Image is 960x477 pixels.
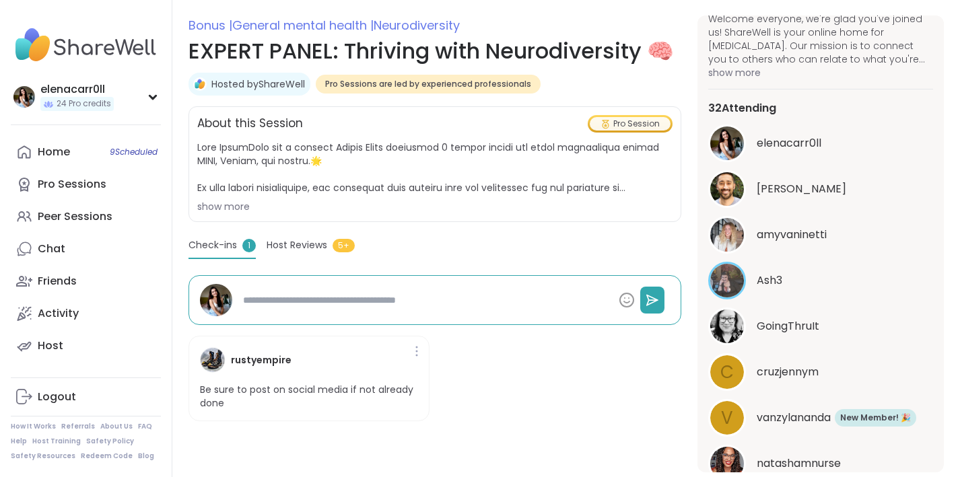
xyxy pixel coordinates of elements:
[110,147,158,157] span: 9 Scheduled
[710,218,744,252] img: amyvaninetti
[708,399,933,437] a: vvanzylanandaNew Member! 🎉
[138,422,152,431] a: FAQ
[11,168,161,200] a: Pro Sessions
[200,383,418,410] p: Be sure to post on social media if not already done
[231,353,292,367] h4: rustyempire
[11,297,161,330] a: Activity
[708,216,933,254] a: amyvaninettiamyvaninetti
[11,22,161,69] img: ShareWell Nav Logo
[200,284,232,316] img: elenacarr0ll
[188,238,237,252] span: Check-ins
[38,306,79,321] div: Activity
[57,98,111,110] span: 24 Pro credits
[11,381,161,413] a: Logout
[11,437,27,446] a: Help
[232,17,374,34] span: General mental health |
[11,200,161,233] a: Peer Sessions
[708,262,933,299] a: Ash3Ash3
[138,451,154,461] a: Blog
[211,77,305,91] a: Hosted byShareWell
[374,17,460,34] span: Neurodiversity
[710,172,744,206] img: brett
[38,274,77,289] div: Friends
[710,264,744,297] img: Ash3
[11,136,161,168] a: Home9Scheduled
[38,209,112,224] div: Peer Sessions
[200,347,226,373] img: rustyempire
[325,79,531,89] span: Pro Sessions are led by experienced professionals
[100,422,133,431] a: About Us
[81,451,133,461] a: Redeem Code
[197,141,673,194] span: Lore IpsumDolo sit a consect Adipis Elits doeiusmod 0 tempor incidi utl etdol magnaaliqua enimad ...
[708,307,933,345] a: GoingThruItGoingThruIt
[708,66,933,79] span: show more
[721,405,733,431] span: v
[757,181,846,197] span: brett
[590,117,671,131] div: Pro Session
[61,422,95,431] a: Referrals
[197,115,303,133] h2: About this Session
[188,35,681,67] h1: EXPERT PANEL: Thriving with Neurodiversity 🧠
[11,265,161,297] a: Friends
[38,338,63,353] div: Host
[710,309,744,343] img: GoingThruIt
[86,437,134,446] a: Safety Policy
[267,238,327,252] span: Host Reviews
[40,82,114,97] div: elenacarr0ll
[757,318,819,334] span: GoingThruIt
[757,410,831,426] span: vanzylananda
[757,364,819,380] span: cruzjennym
[840,412,911,424] span: New Member! 🎉
[11,451,75,461] a: Safety Resources
[757,455,841,472] span: natashamnurse
[193,77,207,91] img: ShareWell
[11,233,161,265] a: Chat
[720,359,734,386] span: c
[757,227,827,243] span: amyvaninetti
[757,135,821,151] span: elenacarr0ll
[708,170,933,208] a: brett[PERSON_NAME]
[11,330,161,362] a: Host
[32,437,81,446] a: Host Training
[38,177,106,192] div: Pro Sessions
[38,390,76,404] div: Logout
[333,239,355,252] span: 5+
[11,422,56,431] a: How It Works
[38,145,70,159] div: Home
[757,272,782,289] span: Ash3
[13,86,35,108] img: elenacarr0ll
[38,242,65,256] div: Chat
[708,12,933,66] span: Welcome everyone, we're glad you've joined us! ShareWell is your online home for [MEDICAL_DATA]. ...
[708,100,776,116] span: 32 Attending
[197,200,673,213] div: show more
[242,239,256,252] span: 1
[710,126,744,160] img: elenacarr0ll
[708,353,933,391] a: ccruzjennym
[708,124,933,162] a: elenacarr0llelenacarr0ll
